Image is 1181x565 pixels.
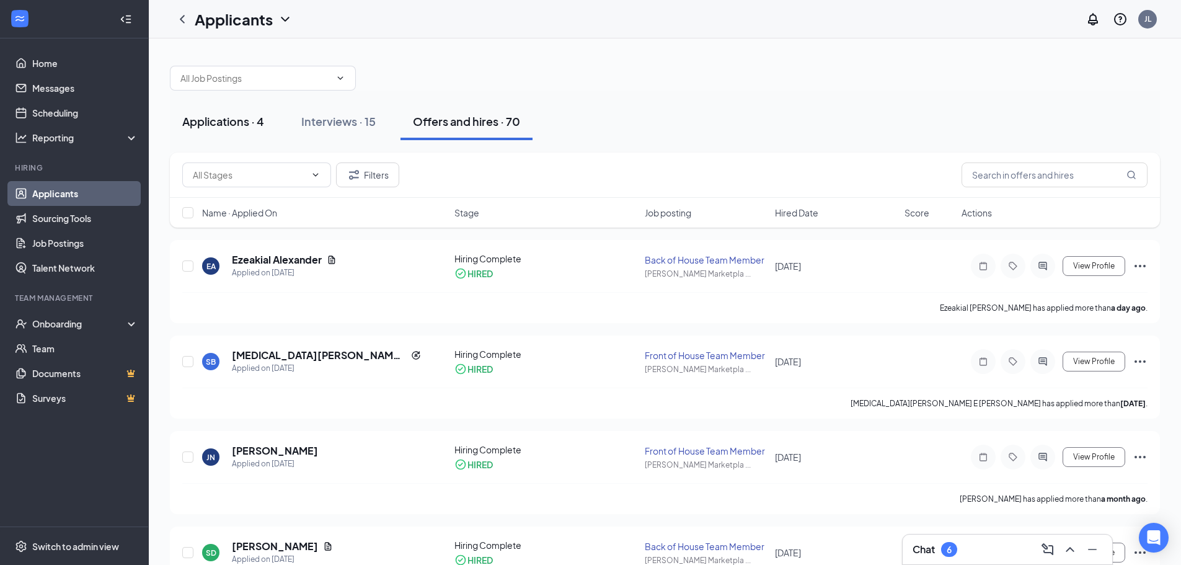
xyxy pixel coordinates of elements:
svg: Note [976,452,991,462]
div: Front of House Team Member [645,349,767,362]
div: SD [206,548,216,558]
svg: CheckmarkCircle [454,458,467,471]
svg: Ellipses [1133,545,1148,560]
svg: Collapse [120,13,132,25]
div: Front of House Team Member [645,445,767,457]
div: EA [206,261,216,272]
svg: ChevronLeft [175,12,190,27]
div: HIRED [467,267,493,280]
div: Back of House Team Member [645,540,767,553]
svg: ChevronDown [311,170,321,180]
svg: ChevronDown [335,73,345,83]
p: [MEDICAL_DATA][PERSON_NAME] E [PERSON_NAME] has applied more than . [851,398,1148,409]
a: SurveysCrown [32,386,138,411]
div: [PERSON_NAME] Marketpla ... [645,460,767,470]
svg: Analysis [15,131,27,144]
div: Applied on [DATE] [232,362,421,375]
div: Applied on [DATE] [232,458,318,470]
a: Job Postings [32,231,138,256]
svg: ChevronUp [1063,542,1077,557]
svg: Ellipses [1133,450,1148,465]
a: Sourcing Tools [32,206,138,231]
span: Actions [962,207,992,219]
div: [PERSON_NAME] Marketpla ... [645,269,767,279]
svg: Note [976,357,991,367]
div: Hiring Complete [454,252,638,265]
input: Search in offers and hires [962,162,1148,187]
span: [DATE] [775,452,801,463]
button: Filter Filters [336,162,399,187]
span: Score [905,207,929,219]
span: Job posting [645,207,691,219]
a: Home [32,51,138,76]
span: [DATE] [775,547,801,558]
svg: Ellipses [1133,259,1148,274]
svg: Note [976,261,991,271]
h5: [MEDICAL_DATA][PERSON_NAME] E [PERSON_NAME] [232,349,406,362]
button: Minimize [1082,540,1102,559]
svg: ActiveChat [1035,357,1050,367]
b: a month ago [1101,494,1146,504]
svg: Minimize [1085,542,1100,557]
div: Onboarding [32,318,128,330]
svg: WorkstreamLogo [14,12,26,25]
div: [PERSON_NAME] Marketpla ... [645,364,767,375]
a: Scheduling [32,100,138,125]
button: ChevronUp [1060,540,1080,559]
svg: Notifications [1086,12,1100,27]
h1: Applicants [195,9,273,30]
div: Hiring Complete [454,539,638,551]
div: Open Intercom Messenger [1139,523,1169,553]
svg: Tag [1006,357,1020,367]
div: SB [206,357,216,367]
svg: ComposeMessage [1040,542,1055,557]
span: [DATE] [775,260,801,272]
span: Hired Date [775,207,818,219]
span: Name · Applied On [202,207,277,219]
a: Applicants [32,181,138,206]
div: HIRED [467,363,493,375]
svg: ActiveChat [1035,452,1050,462]
span: Stage [454,207,479,219]
div: HIRED [467,458,493,471]
h5: [PERSON_NAME] [232,444,318,458]
div: Applied on [DATE] [232,267,337,279]
div: JN [206,452,215,463]
svg: CheckmarkCircle [454,363,467,375]
input: All Stages [193,168,306,182]
button: View Profile [1063,256,1125,276]
b: a day ago [1111,303,1146,313]
span: [DATE] [775,356,801,367]
div: Interviews · 15 [301,113,376,129]
div: Reporting [32,131,139,144]
h3: Chat [913,543,935,556]
div: Applications · 4 [182,113,264,129]
div: 6 [947,545,952,555]
span: View Profile [1073,357,1115,366]
svg: Settings [15,540,27,553]
p: [PERSON_NAME] has applied more than . [960,494,1148,504]
svg: Tag [1006,261,1020,271]
svg: Filter [347,167,361,182]
svg: Document [323,541,333,551]
h5: [PERSON_NAME] [232,540,318,553]
a: Talent Network [32,256,138,280]
svg: Tag [1006,452,1020,462]
button: View Profile [1063,447,1125,467]
a: Team [32,336,138,361]
svg: ChevronDown [278,12,293,27]
svg: QuestionInfo [1113,12,1128,27]
div: Hiring Complete [454,348,638,360]
b: [DATE] [1120,399,1146,408]
a: DocumentsCrown [32,361,138,386]
div: Team Management [15,293,136,303]
div: JL [1144,14,1151,24]
svg: UserCheck [15,318,27,330]
div: Switch to admin view [32,540,119,553]
svg: Ellipses [1133,354,1148,369]
svg: ActiveChat [1035,261,1050,271]
div: Offers and hires · 70 [413,113,520,129]
div: Hiring [15,162,136,173]
div: Back of House Team Member [645,254,767,266]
